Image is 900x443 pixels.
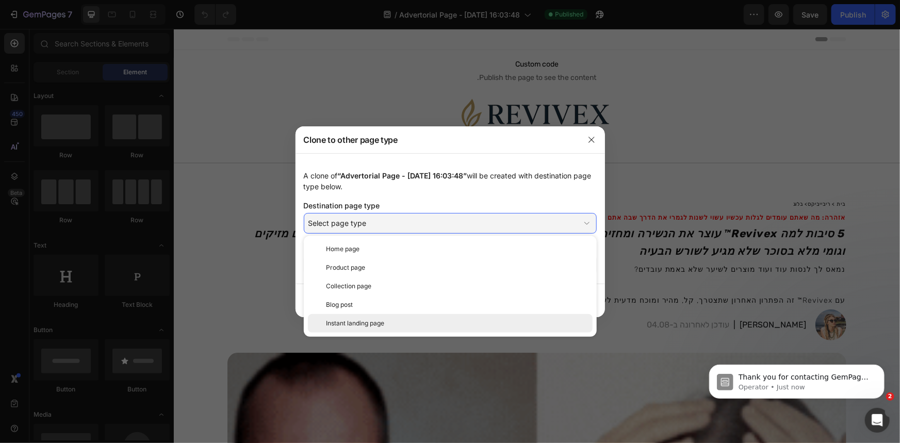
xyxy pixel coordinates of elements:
span: עם Revivex™ זה הפתרון האחרון שתצטרך, קל, מהיר ומוכח מדעית לשיער חזק ועבה יותר - בלי כאב ראש ועם ת... [163,267,672,276]
iframe: Intercom notifications message [694,343,900,415]
span: בית > ריבייביקס> בלוג [619,172,672,178]
img: gempages_579900120842109524-45748f05-d893-4e37-9f1c-c7014068c1e4.png [286,62,440,111]
span: Collection page [326,282,372,291]
span: Select page type [308,218,367,228]
p: | [560,290,562,302]
span: Home page [326,244,360,254]
button: Select page type [304,213,597,234]
strong: 5 סיבות למה Revivex™ עוצר את הנשירה ומחזיר לך את השיער המלא שאבד לך – בלי השתלות יקרות, כימיקלים ... [80,198,672,228]
span: נמאס לך לנסות עוד ועוד מוצרים לשיער שלא באמת עובדים? [461,236,672,245]
p: Clone to other page type [304,134,398,146]
iframe: Intercom live chat [865,408,890,433]
span: “Advertorial Page - [DATE] 16:03:48” [338,171,467,180]
span: Thank you for contacting GemPages Support! 👋 Our support team will assist you shortly. Meanwhile,... [45,30,177,89]
p: [PERSON_NAME] [566,290,632,302]
span: Instant landing page [326,319,385,328]
span: Blog post [326,300,353,309]
div: Destination page type [304,200,597,211]
p: עודכן לאחרונה ב-04.08 [473,290,555,302]
div: A clone of will be created with destination page type below. [304,170,597,192]
span: אזהרה: מה שאתם עומדים לגלות עכשיו עשוי לשנות לגמרי את הדרך שבה אתם מתמודדים עם נשירת שיער! [349,185,672,192]
span: 2 [886,392,894,401]
span: Product page [326,263,366,272]
img: gempages_579900120842109524-6f67b525-660b-4c6d-94e2-1fac34ba536a.png [642,281,673,311]
p: Message from Operator, sent Just now [45,40,178,49]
